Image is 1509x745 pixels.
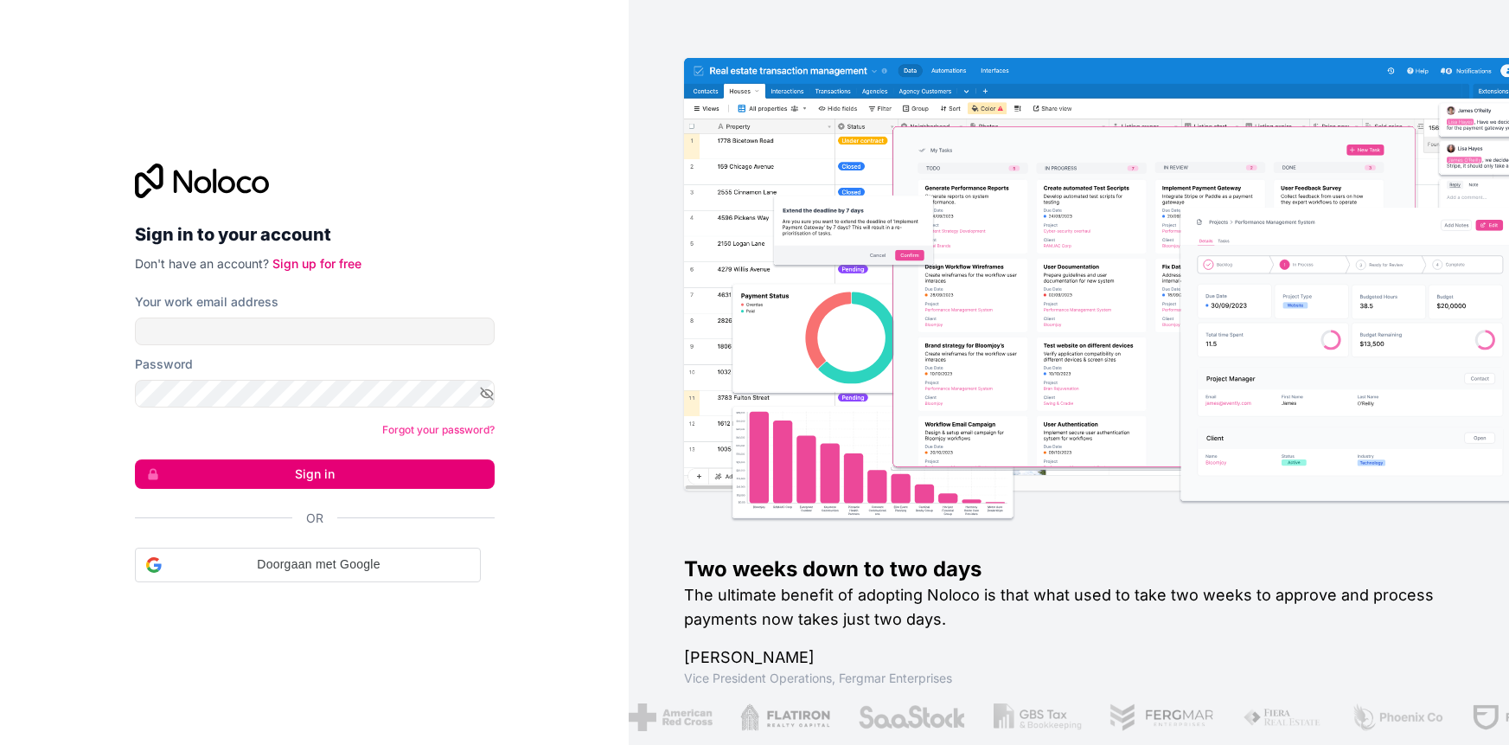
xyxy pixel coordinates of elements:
[135,293,278,311] label: Your work email address
[1243,703,1324,731] img: /assets/fiera-fwj2N5v4.png
[629,703,713,731] img: /assets/american-red-cross-BAupjrZR.png
[135,219,495,250] h2: Sign in to your account
[684,670,1454,687] h1: Vice President Operations , Fergmar Enterprises
[135,256,269,271] span: Don't have an account?
[994,703,1082,731] img: /assets/gbstax-C-GtDUiK.png
[684,645,1454,670] h1: [PERSON_NAME]
[382,423,495,436] a: Forgot your password?
[135,548,481,582] div: Doorgaan met Google
[135,380,495,408] input: Password
[169,556,470,574] span: Doorgaan met Google
[1351,703,1444,731] img: /assets/phoenix-BREaitsQ.png
[306,510,323,527] span: Or
[272,256,361,271] a: Sign up for free
[1109,703,1215,731] img: /assets/fergmar-CudnrXN5.png
[135,318,495,345] input: Email address
[858,703,967,731] img: /assets/saastock-C6Zbiodz.png
[740,703,830,731] img: /assets/flatiron-C8eUkumj.png
[135,459,495,489] button: Sign in
[684,556,1454,583] h1: Two weeks down to two days
[135,356,193,373] label: Password
[684,583,1454,632] h2: The ultimate benefit of adopting Noloco is that what used to take two weeks to approve and proces...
